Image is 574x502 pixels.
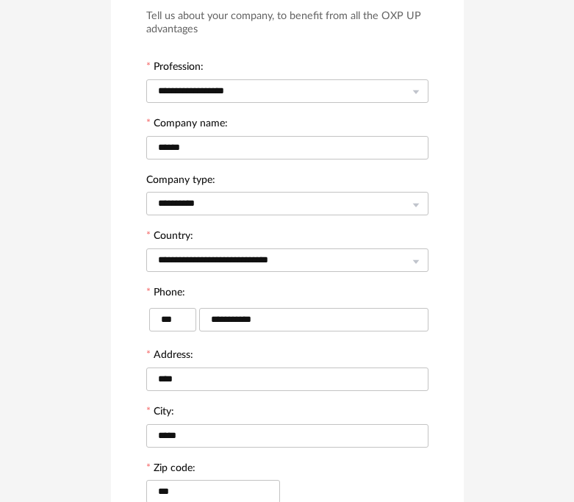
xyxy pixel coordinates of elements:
label: Profession: [146,62,204,75]
label: Company name: [146,118,228,132]
label: Company type: [146,175,215,188]
label: City: [146,406,174,420]
label: Country: [146,231,193,244]
label: Address: [146,350,193,363]
label: Zip code: [146,463,195,476]
label: Phone: [146,287,185,301]
h3: Tell us about your company, to benefit from all the OXP UP advantages [146,10,428,37]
